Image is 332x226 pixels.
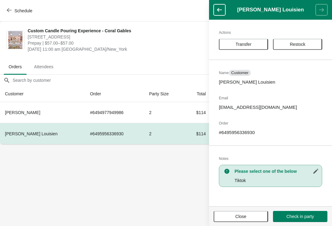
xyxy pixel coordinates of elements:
span: Prepay | $57.00–$57.00 [28,40,214,46]
span: Customer [231,70,248,75]
h1: [PERSON_NAME] Louisien [225,7,316,13]
button: Restock [273,39,322,50]
span: Check in party [287,214,314,219]
span: Attendees [29,61,58,72]
span: Transfer [235,42,251,47]
span: [PERSON_NAME] Louisien [5,131,57,136]
h2: Order [219,120,322,126]
td: 2 [144,123,184,144]
p: # 6495956336930 [219,129,322,136]
p: Tiktok [235,177,319,184]
span: [STREET_ADDRESS] [28,34,214,40]
th: Order [85,86,144,102]
button: Transfer [219,39,268,50]
span: Schedule [14,8,32,13]
h3: Please select one of the below [235,168,319,174]
h2: Notes [219,156,322,162]
td: 2 [144,102,184,123]
p: [EMAIL_ADDRESS][DOMAIN_NAME] [219,104,322,110]
span: Orders [4,61,27,72]
button: Close [214,211,268,222]
td: # 6494977949986 [85,102,144,123]
h2: Actions [219,30,322,36]
span: Custom Candle Pouring Experience - Coral Gables [28,28,214,34]
button: Schedule [3,5,37,16]
span: [DATE] 11:00 am [GEOGRAPHIC_DATA]/New_York [28,46,214,52]
td: $114 [184,102,211,123]
h2: Name [219,70,322,76]
img: Custom Candle Pouring Experience - Coral Gables [8,31,23,49]
h2: Email [219,95,322,101]
span: [PERSON_NAME] [5,110,40,115]
span: Close [235,214,247,219]
span: Restock [290,42,306,47]
p: [PERSON_NAME] Louisien [219,79,322,85]
td: # 6495956336930 [85,123,144,144]
input: Search by customer [12,75,332,86]
td: $114 [184,123,211,144]
th: Party Size [144,86,184,102]
button: Check in party [273,211,327,222]
th: Total [184,86,211,102]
